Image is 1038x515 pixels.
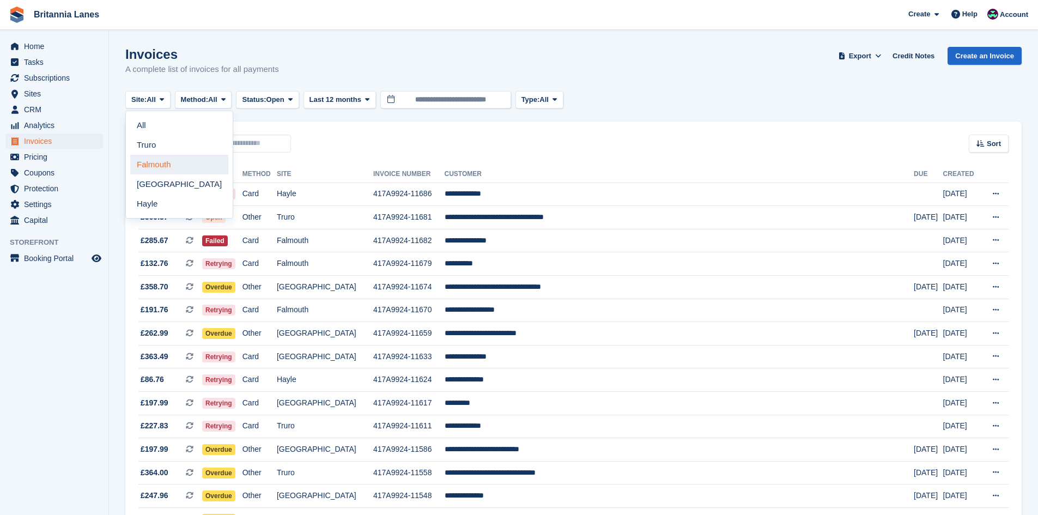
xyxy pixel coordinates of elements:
td: [GEOGRAPHIC_DATA] [277,345,373,368]
th: Method [242,166,277,183]
span: Retrying [202,421,235,432]
span: Retrying [202,352,235,362]
td: Falmouth [277,229,373,252]
span: £358.70 [141,281,168,293]
td: [GEOGRAPHIC_DATA] [277,484,373,508]
span: Failed [202,235,228,246]
span: All [208,94,217,105]
th: Created [943,166,981,183]
img: stora-icon-8386f47178a22dfd0bd8f6a31ec36ba5ce8667c1dd55bd0f319d3a0aa187defe.svg [9,7,25,23]
span: Booking Portal [24,251,89,266]
span: Protection [24,181,89,196]
a: menu [5,149,103,165]
td: 417A9924-11633 [373,345,445,368]
p: A complete list of invoices for all payments [125,63,279,76]
td: 417A9924-11586 [373,438,445,462]
td: [DATE] [943,206,981,229]
td: Truro [277,206,373,229]
span: £262.99 [141,328,168,339]
a: menu [5,86,103,101]
td: 417A9924-11611 [373,415,445,438]
span: £363.49 [141,351,168,362]
td: [DATE] [943,276,981,299]
td: [DATE] [914,206,943,229]
td: Falmouth [277,299,373,322]
span: All [539,94,549,105]
a: All [130,116,228,135]
span: Coupons [24,165,89,180]
a: menu [5,118,103,133]
td: [DATE] [943,392,981,415]
img: Kirsty Miles [987,9,998,20]
td: [DATE] [943,461,981,484]
td: Truro [277,461,373,484]
span: £197.99 [141,397,168,409]
span: Overdue [202,444,235,455]
a: Hayle [130,194,228,214]
a: Truro [130,135,228,155]
td: [DATE] [914,322,943,346]
button: Type: All [515,91,563,109]
td: [DATE] [943,229,981,252]
h1: Invoices [125,47,279,62]
td: [DATE] [914,461,943,484]
span: Overdue [202,490,235,501]
td: Card [242,345,277,368]
td: [GEOGRAPHIC_DATA] [277,438,373,462]
td: Card [242,183,277,206]
a: Preview store [90,252,103,265]
td: 417A9924-11548 [373,484,445,508]
td: 417A9924-11682 [373,229,445,252]
a: menu [5,39,103,54]
span: £197.99 [141,444,168,455]
td: [GEOGRAPHIC_DATA] [277,322,373,346]
span: Overdue [202,328,235,339]
span: Overdue [202,468,235,478]
td: 417A9924-11674 [373,276,445,299]
span: Subscriptions [24,70,89,86]
span: Home [24,39,89,54]
td: [GEOGRAPHIC_DATA] [277,276,373,299]
td: [DATE] [943,415,981,438]
td: [DATE] [943,183,981,206]
span: £227.83 [141,420,168,432]
span: Account [1000,9,1028,20]
td: [DATE] [943,322,981,346]
button: Last 12 months [303,91,376,109]
td: [DATE] [914,438,943,462]
td: Hayle [277,368,373,392]
span: £247.96 [141,490,168,501]
span: Retrying [202,305,235,316]
td: Card [242,229,277,252]
span: Invoices [24,134,89,149]
td: Falmouth [277,252,373,276]
a: menu [5,134,103,149]
span: Retrying [202,374,235,385]
td: Card [242,368,277,392]
span: Open [266,94,284,105]
span: £364.00 [141,467,168,478]
td: [GEOGRAPHIC_DATA] [277,392,373,415]
span: Create [908,9,930,20]
span: £191.76 [141,304,168,316]
th: Site [277,166,373,183]
span: Storefront [10,237,108,248]
span: Export [849,51,871,62]
span: CRM [24,102,89,117]
span: Retrying [202,258,235,269]
td: Other [242,276,277,299]
span: All [147,94,156,105]
td: Truro [277,415,373,438]
span: Sites [24,86,89,101]
span: Type: [521,94,540,105]
a: menu [5,54,103,70]
button: Method: All [175,91,232,109]
td: [DATE] [943,484,981,508]
a: [GEOGRAPHIC_DATA] [130,174,228,194]
span: Settings [24,197,89,212]
td: Other [242,484,277,508]
a: menu [5,165,103,180]
a: Britannia Lanes [29,5,104,23]
td: 417A9924-11659 [373,322,445,346]
span: Method: [181,94,209,105]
